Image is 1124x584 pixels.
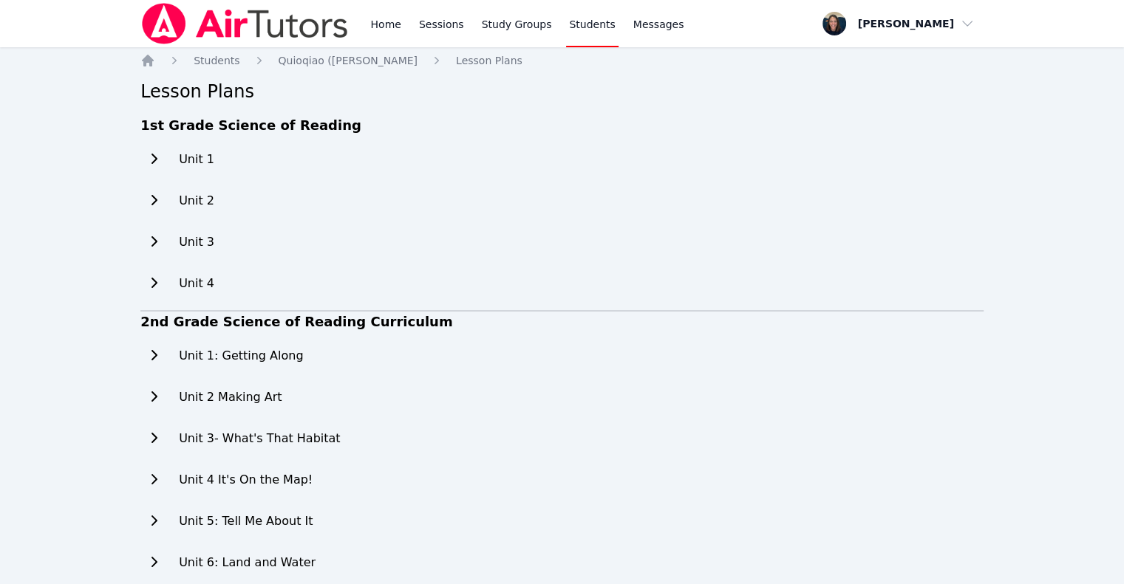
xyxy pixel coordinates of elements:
h3: 2nd Grade Science of Reading Curriculum [140,312,984,332]
h2: Unit 2 Making Art [179,388,282,406]
h2: Unit 3 [179,233,214,251]
h2: Unit 1: Getting Along [179,347,303,365]
a: Students [194,53,239,68]
a: Quioqiao ([PERSON_NAME] [279,53,418,68]
h2: Unit 5: Tell Me About It [179,512,313,530]
h2: Unit 4 [179,275,214,292]
span: Messages [633,17,684,32]
span: Lesson Plans [456,55,522,66]
h2: Unit 1 [179,151,214,168]
img: Air Tutors [140,3,350,44]
h2: Lesson Plans [140,80,984,103]
span: Students [194,55,239,66]
nav: Breadcrumb [140,53,984,68]
h2: Unit 2 [179,192,214,210]
span: Quioqiao ([PERSON_NAME] [279,55,418,66]
h2: Unit 3- What's That Habitat [179,430,340,447]
a: Lesson Plans [456,53,522,68]
h2: Unit 6: Land and Water [179,554,316,571]
h3: 1st Grade Science of Reading [140,115,984,136]
h2: Unit 4 It's On the Map! [179,471,313,489]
